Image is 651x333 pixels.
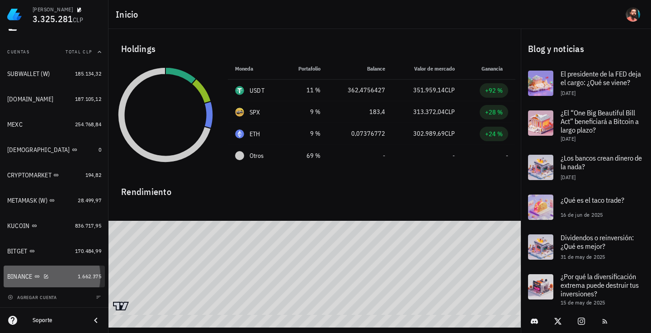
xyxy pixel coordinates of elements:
div: CRYPTOMARKET [7,171,52,179]
div: 183,4 [335,107,385,117]
div: avatar [626,7,640,22]
span: 351.959,14 [413,86,445,94]
span: CLP [445,129,455,138]
div: 11 % [289,86,321,95]
span: ¿Por qué la diversificación extrema puede destruir tus inversiones? [561,272,639,298]
div: USDT [250,86,264,95]
span: Ganancia [481,65,508,72]
span: 15 de may de 2025 [561,299,605,306]
a: [DOMAIN_NAME] 187.105,12 [4,88,105,110]
span: 187.105,12 [75,95,101,102]
span: Total CLP [66,49,92,55]
a: MEXC 254.768,84 [4,114,105,135]
span: CLP [73,16,83,24]
div: SPX [250,108,260,117]
span: [DATE] [561,90,576,96]
div: 0,07376772 [335,129,385,138]
span: 28.499,97 [78,197,101,204]
span: 0 [99,146,101,153]
div: Holdings [114,34,515,63]
a: SUBWALLET (W) 185.134,32 [4,63,105,85]
span: ¿Los bancos crean dinero de la nada? [561,153,642,171]
div: [DOMAIN_NAME] [7,95,53,103]
a: BINANCE 1.662.375 [4,266,105,287]
div: BITGET [7,247,28,255]
span: CLP [445,108,455,116]
a: Charting by TradingView [113,302,129,310]
span: 313.372,04 [413,108,445,116]
span: [DATE] [561,174,576,181]
div: MEXC [7,121,23,128]
span: 170.484,99 [75,247,101,254]
a: BITGET 170.484,99 [4,240,105,262]
div: 9 % [289,107,321,117]
img: LedgiFi [7,7,22,22]
a: El presidente de la FED deja el cargo: ¿Qué se viene? [DATE] [521,63,651,103]
div: SPX-icon [235,108,244,117]
span: 31 de may de 2025 [561,253,605,260]
span: 194,82 [85,171,101,178]
span: CLP [445,86,455,94]
div: ETH-icon [235,129,244,138]
div: +92 % [485,86,503,95]
th: Balance [328,58,392,80]
span: agregar cuenta [9,295,57,300]
button: CuentasTotal CLP [4,41,105,63]
div: KUCOIN [7,222,30,230]
div: USDT-icon [235,86,244,95]
span: 1.662.375 [78,273,101,280]
span: El presidente de la FED deja el cargo: ¿Qué se viene? [561,69,641,87]
a: [DEMOGRAPHIC_DATA] 0 [4,139,105,161]
div: [DEMOGRAPHIC_DATA] [7,146,70,154]
th: Moneda [228,58,282,80]
span: - [506,152,508,160]
a: Dividendos o reinversión: ¿Qué es mejor? 31 de may de 2025 [521,227,651,267]
span: - [453,152,455,160]
span: Dividendos o reinversión: ¿Qué es mejor? [561,233,634,251]
div: 362,4756427 [335,86,385,95]
a: ¿El “One Big Beautiful Bill Act” beneficiará a Bitcoin a largo plazo? [DATE] [521,103,651,147]
span: [DATE] [561,135,576,142]
a: ¿Por qué la diversificación extrema puede destruir tus inversiones? 15 de may de 2025 [521,267,651,311]
a: METAMASK (W) 28.499,97 [4,190,105,211]
span: ¿El “One Big Beautiful Bill Act” beneficiará a Bitcoin a largo plazo? [561,108,639,134]
span: 185.134,32 [75,70,101,77]
h1: Inicio [116,7,142,22]
span: 16 de jun de 2025 [561,211,603,218]
span: 302.989,69 [413,129,445,138]
th: Portafolio [282,58,328,80]
div: BINANCE [7,273,33,281]
div: Soporte [33,317,83,324]
div: METAMASK (W) [7,197,47,205]
div: Rendimiento [114,177,515,199]
button: agregar cuenta [5,293,61,302]
a: ¿Los bancos crean dinero de la nada? [DATE] [521,147,651,187]
a: KUCOIN 836.717,95 [4,215,105,237]
div: [PERSON_NAME] [33,6,73,13]
span: Otros [250,151,264,161]
a: ¿Qué es el taco trade? 16 de jun de 2025 [521,187,651,227]
span: - [383,152,385,160]
span: 836.717,95 [75,222,101,229]
span: 254.768,84 [75,121,101,128]
div: ETH [250,129,260,138]
div: 9 % [289,129,321,138]
div: +24 % [485,129,503,138]
a: CRYPTOMARKET 194,82 [4,164,105,186]
div: Blog y noticias [521,34,651,63]
th: Valor de mercado [392,58,462,80]
div: +28 % [485,108,503,117]
span: ¿Qué es el taco trade? [561,195,624,205]
div: SUBWALLET (W) [7,70,50,78]
div: 69 % [289,151,321,161]
span: 3.325.281 [33,13,73,25]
